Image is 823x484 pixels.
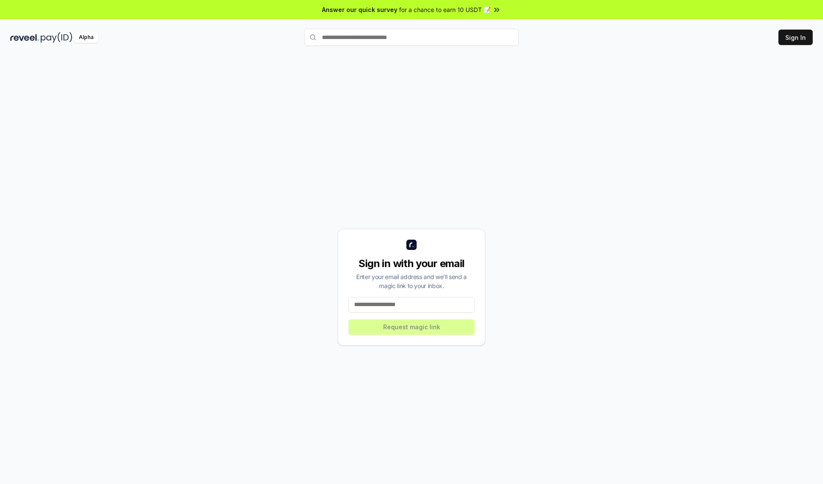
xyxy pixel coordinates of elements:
span: for a chance to earn 10 USDT 📝 [399,5,491,14]
img: pay_id [41,32,72,43]
div: Sign in with your email [348,257,475,271]
span: Answer our quick survey [322,5,397,14]
div: Enter your email address and we’ll send a magic link to your inbox. [348,272,475,290]
img: reveel_dark [10,32,39,43]
button: Sign In [778,30,813,45]
img: logo_small [406,240,417,250]
div: Alpha [74,32,98,43]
